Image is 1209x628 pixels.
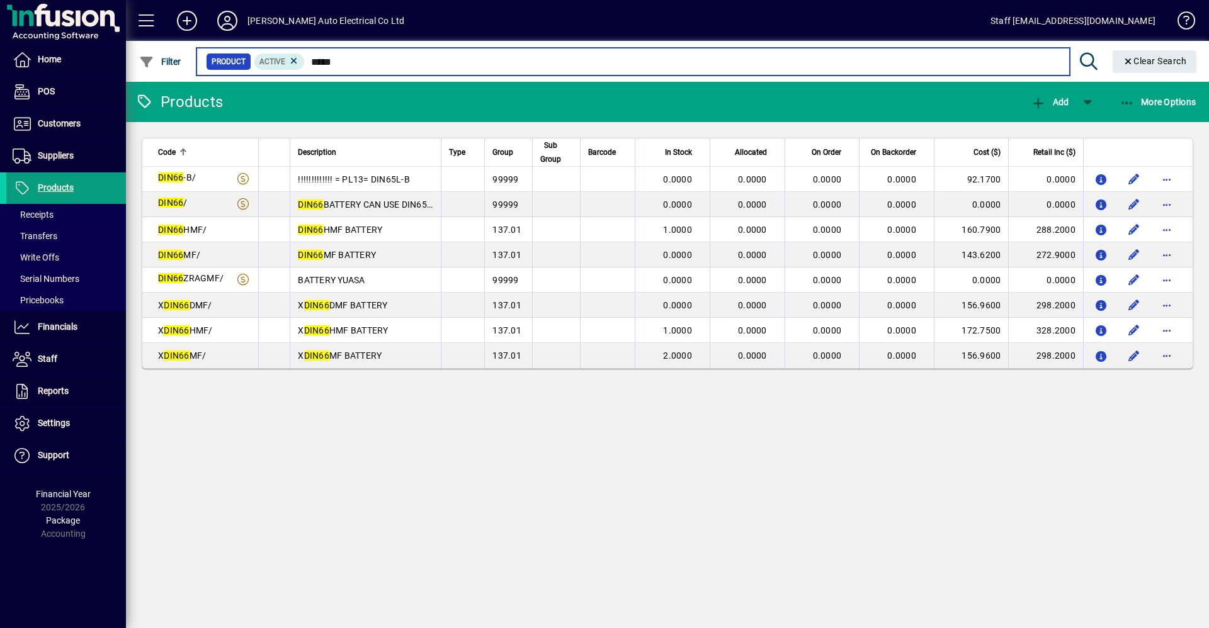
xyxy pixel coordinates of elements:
span: Customers [38,118,81,128]
button: Edit [1124,169,1144,189]
button: Add [167,9,207,32]
td: 172.7500 [934,318,1009,343]
div: On Backorder [867,145,928,159]
span: X MF BATTERY [298,350,382,361]
button: Filter [136,50,184,73]
span: 0.0000 [887,199,916,210]
td: 143.6200 [934,242,1009,267]
span: 0.0000 [813,250,842,260]
div: On Order [793,145,853,159]
a: Pricebooks [6,289,126,311]
span: Pricebooks [13,295,64,305]
span: HMF/ [158,225,207,235]
span: 137.01 [492,250,521,260]
em: DIN66 [304,300,329,310]
span: 0.0000 [813,325,842,335]
div: [PERSON_NAME] Auto Electrical Co Ltd [247,11,404,31]
span: 99999 [492,199,518,210]
span: Active [259,57,285,66]
em: DIN66 [158,198,183,208]
td: 0.0000 [1008,167,1083,192]
span: 137.01 [492,225,521,235]
span: 1.0000 [663,325,692,335]
span: Write Offs [13,252,59,262]
td: 298.2000 [1008,343,1083,368]
span: X DMF/ [158,300,212,310]
span: 0.0000 [887,225,916,235]
span: Receipts [13,210,54,220]
span: Serial Numbers [13,274,79,284]
span: 99999 [492,174,518,184]
span: 0.0000 [738,174,767,184]
em: DIN66 [298,250,323,260]
span: Package [46,515,80,525]
span: 0.0000 [813,275,842,285]
span: Allocated [735,145,767,159]
span: Reports [38,386,69,396]
button: More options [1157,320,1177,340]
span: Group [492,145,513,159]
span: Transfers [13,231,57,241]
em: DIN66 [304,350,329,361]
a: Write Offs [6,247,126,268]
td: 298.2000 [1008,293,1083,318]
span: On Order [812,145,841,159]
span: 99999 [492,275,518,285]
button: Add [1028,91,1072,113]
span: 0.0000 [887,250,916,260]
span: Product [212,55,246,68]
span: MF/ [158,250,200,260]
span: 0.0000 [887,275,916,285]
span: Staff [38,354,57,364]
em: DIN66 [158,273,183,283]
span: POS [38,86,55,96]
span: 0.0000 [663,250,692,260]
em: DIN66 [158,225,183,235]
div: In Stock [643,145,703,159]
td: 0.0000 [1008,267,1083,293]
span: Products [38,182,74,193]
td: 92.1700 [934,167,1009,192]
span: 0.0000 [738,250,767,260]
button: More options [1157,169,1177,189]
td: 0.0000 [1008,192,1083,217]
span: X MF/ [158,350,206,361]
span: More Options [1120,97,1196,107]
em: DIN66 [304,325,329,335]
button: More options [1157,245,1177,265]
span: 0.0000 [738,199,767,210]
a: Customers [6,108,126,140]
button: Edit [1124,245,1144,265]
button: Clear [1113,50,1197,73]
span: Retail Inc ($) [1033,145,1076,159]
button: Edit [1124,194,1144,215]
span: 0.0000 [738,300,767,310]
span: Barcode [588,145,616,159]
button: More options [1157,270,1177,290]
span: 0.0000 [887,325,916,335]
div: Description [298,145,433,159]
td: 272.9000 [1008,242,1083,267]
span: Type [449,145,465,159]
span: Sub Group [540,138,561,166]
span: 137.01 [492,350,521,361]
div: Products [135,92,223,112]
span: 0.0000 [887,174,916,184]
span: Home [38,54,61,64]
span: Cost ($) [973,145,1001,159]
span: In Stock [665,145,692,159]
span: On Backorder [871,145,916,159]
a: Reports [6,376,126,407]
a: Suppliers [6,140,126,172]
div: Staff [EMAIL_ADDRESS][DOMAIN_NAME] [990,11,1155,31]
span: X DMF BATTERY [298,300,387,310]
span: 0.0000 [738,275,767,285]
span: Filter [139,57,181,67]
td: 328.2000 [1008,318,1083,343]
span: Support [38,450,69,460]
a: Settings [6,408,126,439]
em: DIN66 [158,172,183,182]
td: 156.9600 [934,343,1009,368]
div: Allocated [718,145,778,159]
span: Description [298,145,336,159]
